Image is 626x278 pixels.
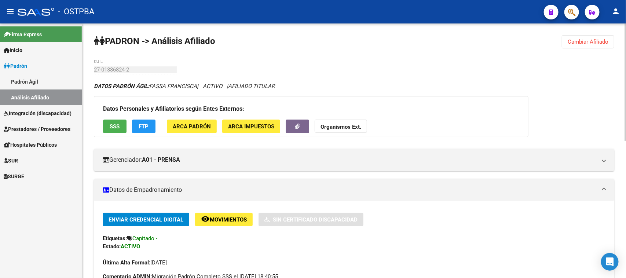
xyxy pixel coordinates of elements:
[94,83,197,89] span: FASSA FRANCISCA
[142,156,180,164] strong: A01 - PRENSA
[103,156,597,164] mat-panel-title: Gerenciador:
[173,123,211,130] span: ARCA Padrón
[94,149,614,171] mat-expansion-panel-header: Gerenciador:A01 - PRENSA
[228,83,275,89] span: AFILIADO TITULAR
[103,243,121,250] strong: Estado:
[273,216,358,223] span: Sin Certificado Discapacidad
[259,213,363,226] button: Sin Certificado Discapacidad
[94,83,149,89] strong: DATOS PADRÓN ÁGIL:
[58,4,94,20] span: - OSTPBA
[132,235,157,242] span: Capitado -
[103,120,127,133] button: SSS
[201,215,210,223] mat-icon: remove_red_eye
[103,186,597,194] mat-panel-title: Datos de Empadronamiento
[94,179,614,201] mat-expansion-panel-header: Datos de Empadronamiento
[103,259,167,266] span: [DATE]
[321,124,361,130] strong: Organismos Ext.
[167,120,217,133] button: ARCA Padrón
[110,123,120,130] span: SSS
[4,46,22,54] span: Inicio
[94,36,215,46] strong: PADRON -> Análisis Afiliado
[315,120,367,133] button: Organismos Ext.
[6,7,15,16] mat-icon: menu
[121,243,140,250] strong: ACTIVO
[228,123,274,130] span: ARCA Impuestos
[4,62,27,70] span: Padrón
[4,109,72,117] span: Integración (discapacidad)
[109,216,183,223] span: Enviar Credencial Digital
[103,104,519,114] h3: Datos Personales y Afiliatorios según Entes Externos:
[4,157,18,165] span: SUR
[132,120,155,133] button: FTP
[139,123,149,130] span: FTP
[611,7,620,16] mat-icon: person
[562,35,614,48] button: Cambiar Afiliado
[210,216,247,223] span: Movimientos
[4,125,70,133] span: Prestadores / Proveedores
[601,253,619,271] div: Open Intercom Messenger
[103,259,150,266] strong: Última Alta Formal:
[4,172,24,180] span: SURGE
[94,83,275,89] i: | ACTIVO |
[4,30,42,39] span: Firma Express
[4,141,57,149] span: Hospitales Públicos
[103,235,127,242] strong: Etiquetas:
[103,213,189,226] button: Enviar Credencial Digital
[195,213,253,226] button: Movimientos
[568,39,608,45] span: Cambiar Afiliado
[222,120,280,133] button: ARCA Impuestos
